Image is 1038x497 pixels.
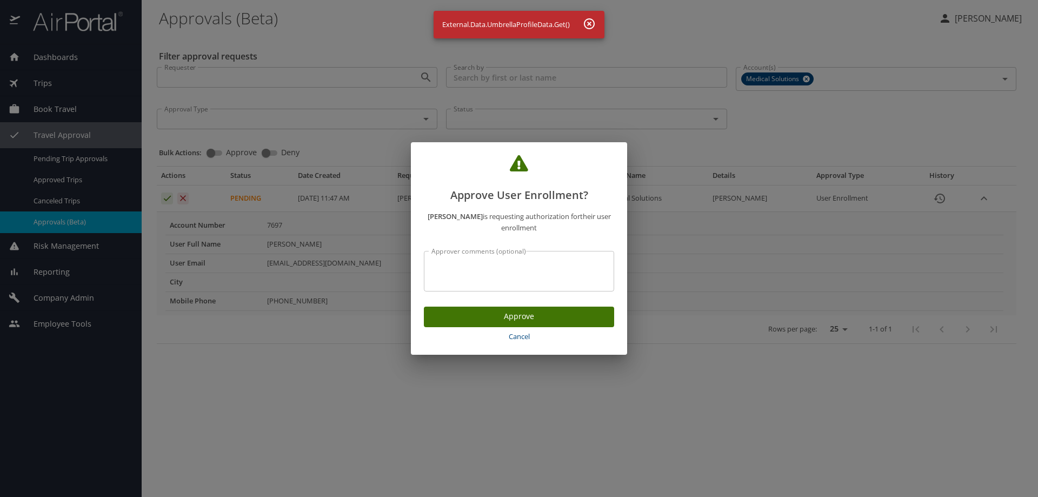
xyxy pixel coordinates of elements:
span: Cancel [428,330,610,343]
button: Approve [424,307,614,328]
button: Cancel [424,327,614,346]
p: is requesting authorization for their user enrollment [424,211,614,234]
strong: [PERSON_NAME] [428,211,483,221]
div: External.Data.UmbrellaProfileData.Get() [442,14,570,35]
span: Approve [432,310,605,323]
h2: Approve User Enrollment? [424,155,614,204]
